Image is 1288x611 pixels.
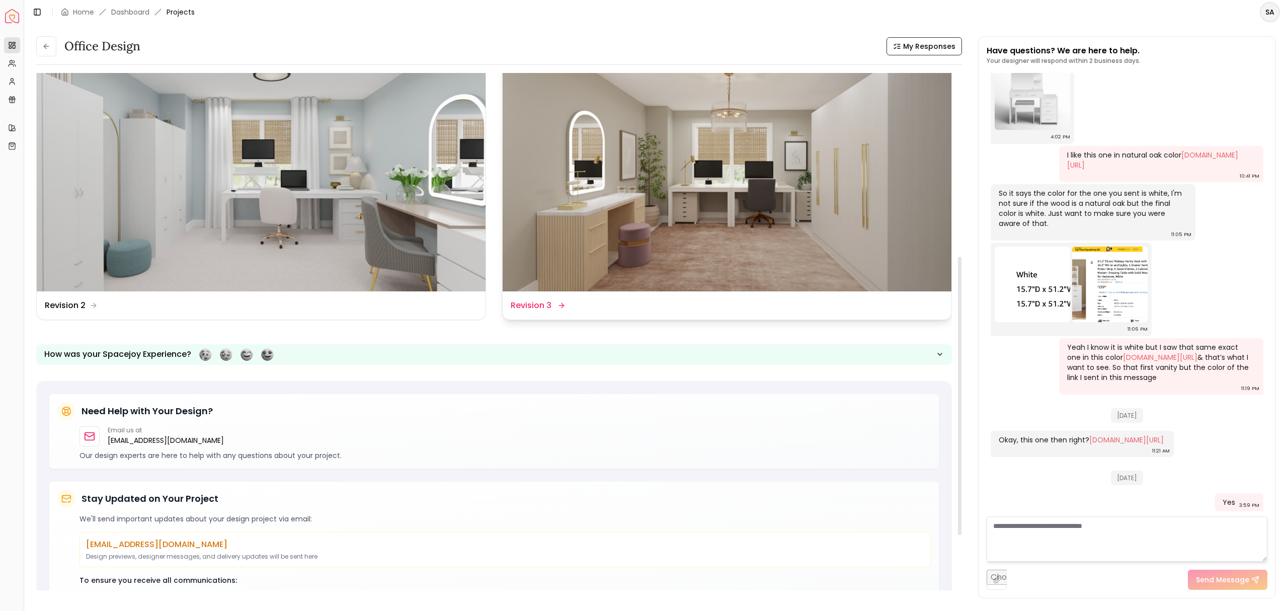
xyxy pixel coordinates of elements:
[111,7,149,17] a: Dashboard
[73,7,94,17] a: Home
[86,553,924,561] p: Design previews, designer messages, and delivery updates will be sent here
[1223,497,1235,507] div: Yes
[1111,408,1143,423] span: [DATE]
[1051,132,1070,142] div: 4:02 PM
[37,39,486,291] img: Revision 2
[167,7,195,17] span: Projects
[5,9,19,23] img: Spacejoy Logo
[36,38,486,320] a: Revision 2Revision 2
[79,450,931,461] p: Our design experts are here to help with any questions about your project.
[887,37,962,55] button: My Responses
[1260,2,1280,22] button: SA
[503,39,951,291] img: Revision 3
[44,348,191,360] p: How was your Spacejoy Experience?
[903,41,955,51] span: My Responses
[1261,3,1279,21] span: SA
[1239,500,1259,510] div: 3:59 PM
[36,344,952,365] button: How was your Spacejoy Experience?Feeling terribleFeeling badFeeling goodFeeling awesome
[86,539,924,551] p: [EMAIL_ADDRESS][DOMAIN_NAME]
[1240,171,1259,181] div: 10:41 PM
[61,7,195,17] nav: breadcrumb
[511,299,551,312] dd: Revision 3
[999,188,1185,228] div: So it says the color for the one you sent is white, I'm not sure if the wood is a natural oak but...
[108,434,224,446] a: [EMAIL_ADDRESS][DOMAIN_NAME]
[1089,435,1164,445] a: [DOMAIN_NAME][URL]
[45,299,86,312] dd: Revision 2
[1067,150,1238,170] a: [DOMAIN_NAME][URL]
[995,247,1070,322] img: Chat Image
[79,514,931,524] p: We'll send important updates about your design project via email:
[1123,352,1197,362] a: [DOMAIN_NAME][URL]
[64,38,140,54] h3: Office design
[987,57,1141,65] p: Your designer will respond within 2 business days.
[82,492,218,506] h5: Stay Updated on Your Project
[502,38,952,320] a: Revision 3Revision 3
[1171,230,1191,240] div: 11:05 PM
[79,575,931,585] p: To ensure you receive all communications:
[987,45,1141,57] p: Have questions? We are here to help.
[108,426,224,434] p: Email us at
[1067,150,1254,170] div: I like this one in natural oak color
[995,54,1070,130] img: Chat Image
[5,9,19,23] a: Spacejoy
[82,404,213,418] h5: Need Help with Your Design?
[1072,247,1148,322] img: Chat Image
[999,435,1164,445] div: Okay, this one then right?
[1128,324,1148,334] div: 11:06 PM
[1111,471,1143,485] span: [DATE]
[1152,446,1170,456] div: 11:21 AM
[1067,342,1254,383] div: Yeah I know it is white but I saw that same exact one in this color & that’s what I want to see. ...
[1241,384,1259,394] div: 11:19 PM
